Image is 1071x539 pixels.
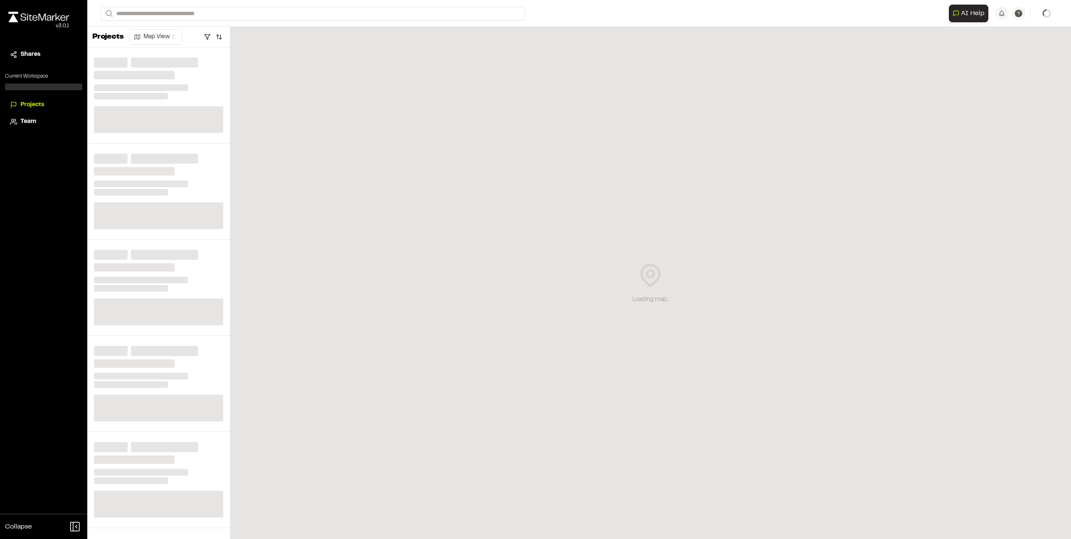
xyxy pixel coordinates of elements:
button: Open AI Assistant [949,5,988,22]
span: Team [21,117,36,126]
span: AI Help [961,8,985,18]
span: Collapse [5,522,32,532]
div: Open AI Assistant [949,5,992,22]
span: Projects [21,100,44,110]
p: Current Workspace [5,73,82,80]
span: Shares [21,50,40,59]
a: Shares [10,50,77,59]
button: Search [101,7,116,21]
div: Oh geez...please don't... [8,22,69,30]
div: Loading map... [632,295,669,304]
img: rebrand.png [8,12,69,22]
a: Team [10,117,77,126]
p: Projects [92,31,124,43]
a: Projects [10,100,77,110]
